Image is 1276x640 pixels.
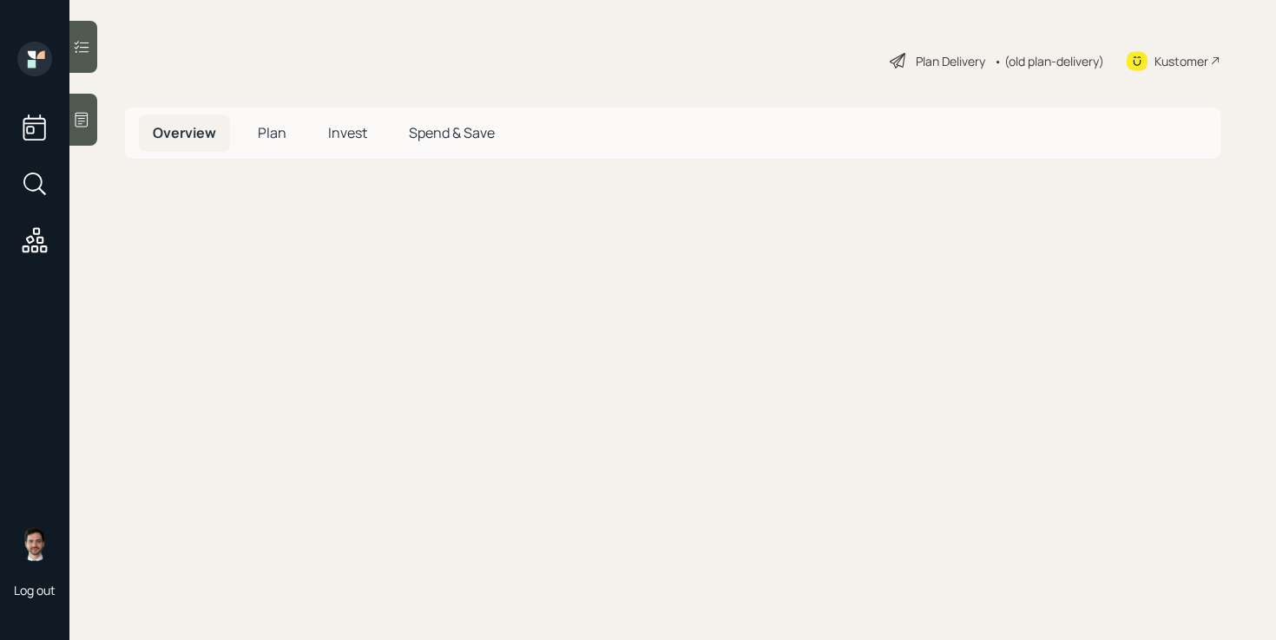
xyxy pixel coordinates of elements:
[1154,52,1208,70] div: Kustomer
[994,52,1104,70] div: • (old plan-delivery)
[258,123,286,142] span: Plan
[153,123,216,142] span: Overview
[916,52,985,70] div: Plan Delivery
[17,526,52,561] img: jonah-coleman-headshot.png
[14,582,56,598] div: Log out
[328,123,367,142] span: Invest
[409,123,495,142] span: Spend & Save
